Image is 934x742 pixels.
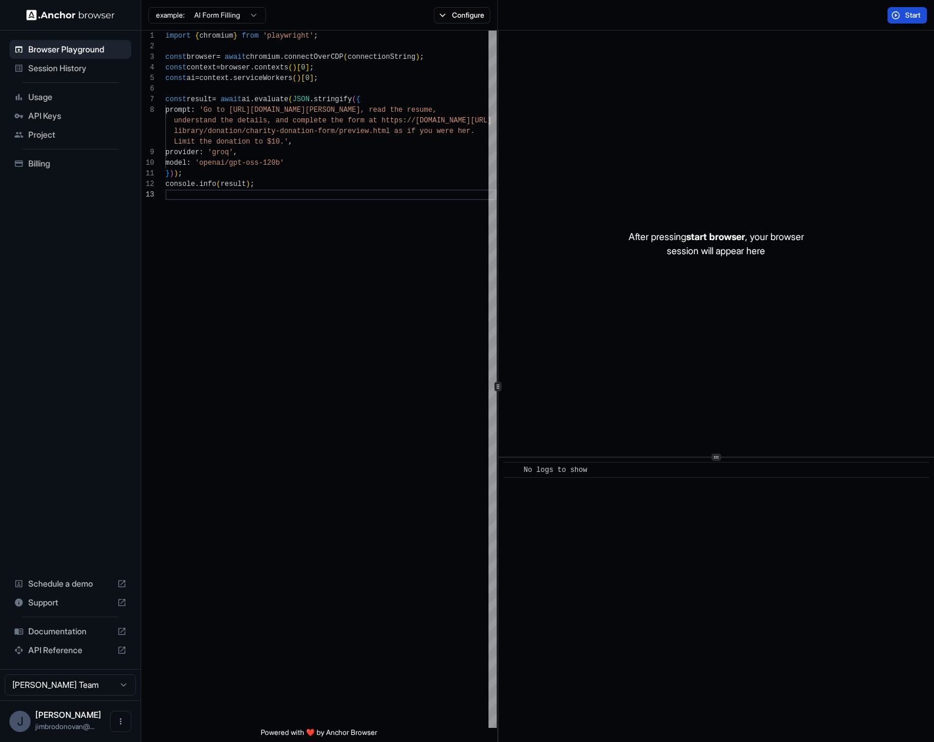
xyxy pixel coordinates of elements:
[216,180,220,188] span: (
[28,129,127,141] span: Project
[165,159,187,167] span: model
[212,95,216,104] span: =
[420,53,424,61] span: ;
[187,64,216,72] span: context
[288,64,293,72] span: (
[434,7,491,24] button: Configure
[293,74,297,82] span: (
[28,158,127,169] span: Billing
[9,107,131,125] div: API Keys
[242,32,259,40] span: from
[416,53,420,61] span: )
[9,40,131,59] div: Browser Playground
[352,95,356,104] span: (
[216,53,220,61] span: =
[178,169,182,178] span: ;
[200,106,377,114] span: 'Go to [URL][DOMAIN_NAME][PERSON_NAME], re
[191,106,195,114] span: :
[141,105,154,115] div: 8
[195,74,199,82] span: =
[305,74,310,82] span: 0
[310,74,314,82] span: ]
[156,11,185,20] span: example:
[629,229,804,258] p: After pressing , your browser session will appear here
[314,95,352,104] span: stringify
[250,95,254,104] span: .
[9,711,31,732] div: J
[9,154,131,173] div: Billing
[9,125,131,144] div: Project
[348,53,416,61] span: connectionString
[208,148,233,157] span: 'groq'
[187,95,212,104] span: result
[293,64,297,72] span: )
[297,74,301,82] span: )
[250,64,254,72] span: .
[28,597,112,608] span: Support
[314,32,318,40] span: ;
[9,574,131,593] div: Schedule a demo
[26,9,115,21] img: Anchor Logo
[165,180,195,188] span: console
[233,148,237,157] span: ,
[250,180,254,188] span: ;
[297,64,301,72] span: [
[524,466,587,474] span: No logs to show
[28,91,127,103] span: Usage
[9,88,131,107] div: Usage
[200,74,229,82] span: context
[9,622,131,641] div: Documentation
[288,95,293,104] span: (
[200,148,204,157] span: :
[225,53,246,61] span: await
[385,117,491,125] span: ttps://[DOMAIN_NAME][URL]
[174,127,385,135] span: library/donation/charity-donation-form/preview.htm
[28,578,112,590] span: Schedule a demo
[310,64,314,72] span: ;
[28,625,112,637] span: Documentation
[28,110,127,122] span: API Keys
[28,44,127,55] span: Browser Playground
[9,59,131,78] div: Session History
[344,53,348,61] span: (
[301,74,305,82] span: [
[200,32,234,40] span: chromium
[195,159,284,167] span: 'openai/gpt-oss-120b'
[195,32,199,40] span: {
[35,722,95,731] span: jimbrodonovan@gmail.com
[301,64,305,72] span: 0
[888,7,927,24] button: Start
[377,106,437,114] span: ad the resume,
[141,84,154,94] div: 6
[165,64,187,72] span: const
[242,95,250,104] span: ai
[254,95,288,104] span: evaluate
[293,95,310,104] span: JSON
[246,180,250,188] span: )
[229,74,233,82] span: .
[187,74,195,82] span: ai
[310,95,314,104] span: .
[169,169,174,178] span: )
[174,169,178,178] span: )
[221,180,246,188] span: result
[165,74,187,82] span: const
[686,231,745,242] span: start browser
[141,179,154,189] div: 12
[28,644,112,656] span: API Reference
[35,710,101,720] span: Jim Donovan
[385,127,474,135] span: l as if you were her.
[141,52,154,62] div: 3
[356,95,360,104] span: {
[165,169,169,178] span: }
[165,53,187,61] span: const
[254,64,288,72] span: contexts
[141,158,154,168] div: 10
[221,64,250,72] span: browser
[263,32,314,40] span: 'playwright'
[141,41,154,52] div: 2
[221,95,242,104] span: await
[110,711,131,732] button: Open menu
[284,53,344,61] span: connectOverCDP
[9,641,131,660] div: API Reference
